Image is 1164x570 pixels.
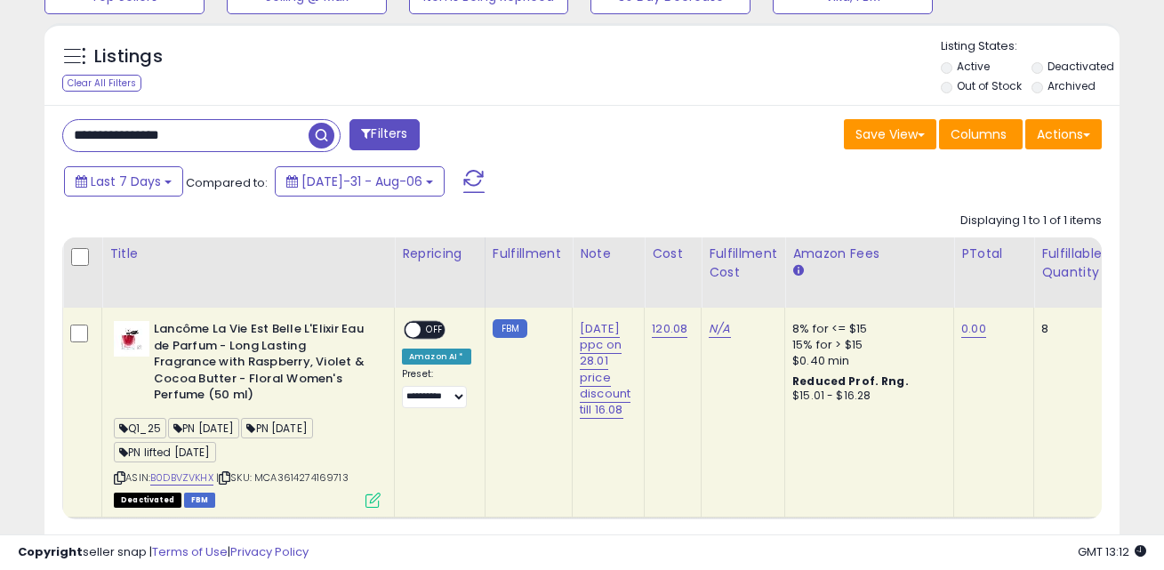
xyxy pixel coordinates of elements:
[186,174,268,191] span: Compared to:
[402,245,478,263] div: Repricing
[91,173,161,190] span: Last 7 Days
[709,245,777,282] div: Fulfillment Cost
[951,125,1007,143] span: Columns
[709,320,730,338] a: N/A
[184,493,216,508] span: FBM
[241,418,313,438] span: PN [DATE]
[957,59,990,74] label: Active
[792,263,803,279] small: Amazon Fees.
[792,245,946,263] div: Amazon Fees
[652,245,694,263] div: Cost
[580,245,637,263] div: Note
[1025,119,1102,149] button: Actions
[216,470,349,485] span: | SKU: MCA3614274169713
[109,245,387,263] div: Title
[94,44,163,69] h5: Listings
[1048,59,1114,74] label: Deactivated
[941,38,1120,55] p: Listing States:
[957,78,1022,93] label: Out of Stock
[652,320,687,338] a: 120.08
[402,368,471,408] div: Preset:
[18,543,83,560] strong: Copyright
[114,442,216,462] span: PN lifted [DATE]
[792,389,940,404] div: $15.01 - $16.28
[154,321,370,408] b: Lancôme La Vie Est Belle L'Elixir Eau de Parfum - Long Lasting Fragrance with Raspberry, Violet &...
[114,418,166,438] span: Q1_25
[114,493,181,508] span: All listings that are unavailable for purchase on Amazon for any reason other than out-of-stock
[64,166,183,197] button: Last 7 Days
[1041,245,1103,282] div: Fulfillable Quantity
[954,237,1034,308] th: CSV column name: cust_attr_1_PTotal
[580,320,630,419] a: [DATE] ppc on 28.01 price discount till 16.08
[421,323,449,338] span: OFF
[792,321,940,337] div: 8% for <= $15
[844,119,936,149] button: Save View
[939,119,1023,149] button: Columns
[1048,78,1096,93] label: Archived
[792,373,909,389] b: Reduced Prof. Rng.
[493,245,565,263] div: Fulfillment
[301,173,422,190] span: [DATE]-31 - Aug-06
[275,166,445,197] button: [DATE]-31 - Aug-06
[62,75,141,92] div: Clear All Filters
[152,543,228,560] a: Terms of Use
[1041,321,1096,337] div: 8
[960,213,1102,229] div: Displaying 1 to 1 of 1 items
[114,321,381,505] div: ASIN:
[402,349,471,365] div: Amazon AI *
[1078,543,1146,560] span: 2025-08-14 13:12 GMT
[230,543,309,560] a: Privacy Policy
[150,470,213,486] a: B0DBVZVKHX
[792,337,940,353] div: 15% for > $15
[493,319,527,338] small: FBM
[168,418,240,438] span: PN [DATE]
[18,544,309,561] div: seller snap | |
[961,320,986,338] a: 0.00
[349,119,419,150] button: Filters
[961,245,1026,263] div: PTotal
[114,321,149,357] img: 31v-3V9f7tL._SL40_.jpg
[792,353,940,369] div: $0.40 min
